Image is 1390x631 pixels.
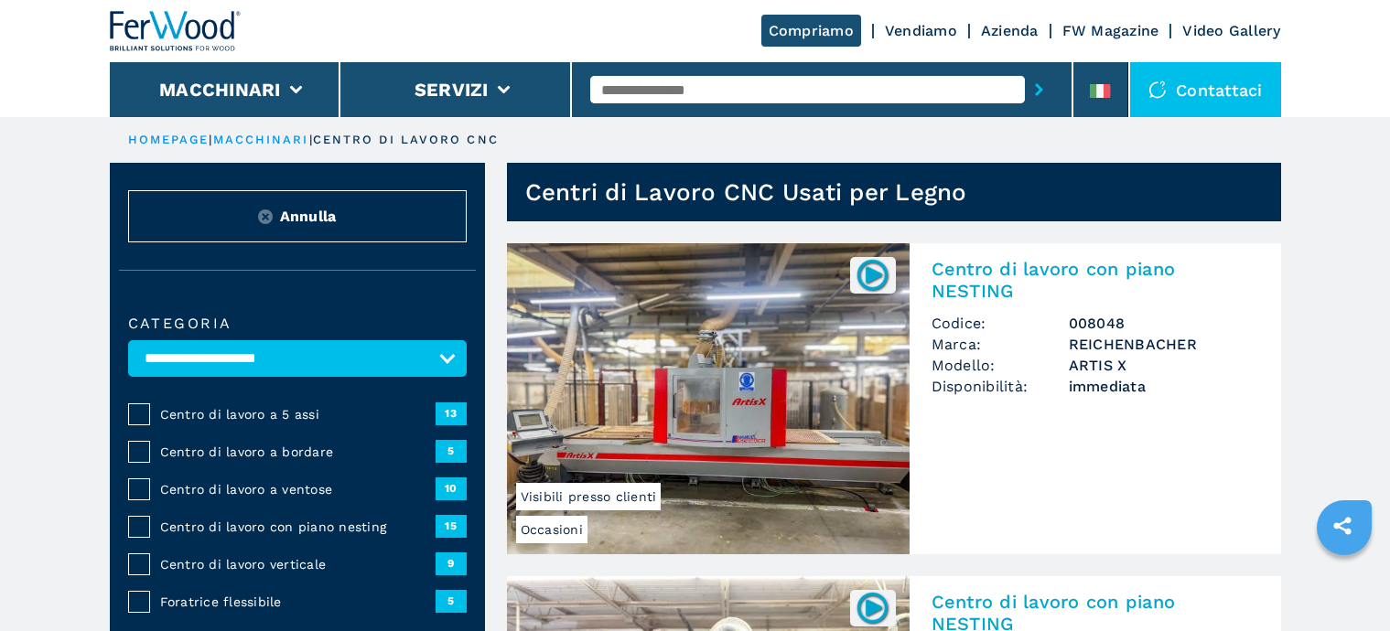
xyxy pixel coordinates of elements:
[1130,62,1281,117] div: Contattaci
[258,209,273,224] img: Reset
[436,477,467,499] span: 10
[1312,549,1376,617] iframe: Chat
[1025,69,1053,111] button: submit-button
[932,258,1259,302] h2: Centro di lavoro con piano NESTING
[932,376,1069,397] span: Disponibilità:
[110,11,242,51] img: Ferwood
[855,590,890,626] img: 008144
[932,334,1069,355] span: Marca:
[128,190,467,242] button: ResetAnnulla
[932,355,1069,376] span: Modello:
[415,79,489,101] button: Servizi
[981,22,1039,39] a: Azienda
[436,590,467,612] span: 5
[280,206,337,227] span: Annulla
[436,402,467,424] span: 13
[1182,22,1280,39] a: Video Gallery
[213,133,309,146] a: macchinari
[160,518,436,536] span: Centro di lavoro con piano nesting
[1320,503,1365,549] a: sharethis
[1069,334,1259,355] h3: REICHENBACHER
[436,552,467,574] span: 9
[313,132,499,148] p: centro di lavoro cnc
[209,133,212,146] span: |
[507,243,1281,554] a: Centro di lavoro con piano NESTING REICHENBACHER ARTIS XOccasioniVisibili presso clienti008048Cen...
[761,15,861,47] a: Compriamo
[525,177,967,207] h1: Centri di Lavoro CNC Usati per Legno
[885,22,957,39] a: Vendiamo
[1062,22,1159,39] a: FW Magazine
[516,516,587,543] span: Occasioni
[855,257,890,293] img: 008048
[159,79,281,101] button: Macchinari
[309,133,313,146] span: |
[1069,355,1259,376] h3: ARTIS X
[1069,376,1259,397] span: immediata
[160,480,436,498] span: Centro di lavoro a ventose
[932,313,1069,334] span: Codice:
[436,440,467,462] span: 5
[128,316,467,331] label: Categoria
[436,515,467,537] span: 15
[160,593,436,611] span: Foratrice flessibile
[128,133,210,146] a: HOMEPAGE
[507,243,910,554] img: Centro di lavoro con piano NESTING REICHENBACHER ARTIS X
[1069,313,1259,334] h3: 008048
[160,405,436,423] span: Centro di lavoro a 5 assi
[1148,80,1167,99] img: Contattaci
[160,555,436,573] span: Centro di lavoro verticale
[516,483,662,510] span: Visibili presso clienti
[160,443,436,461] span: Centro di lavoro a bordare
